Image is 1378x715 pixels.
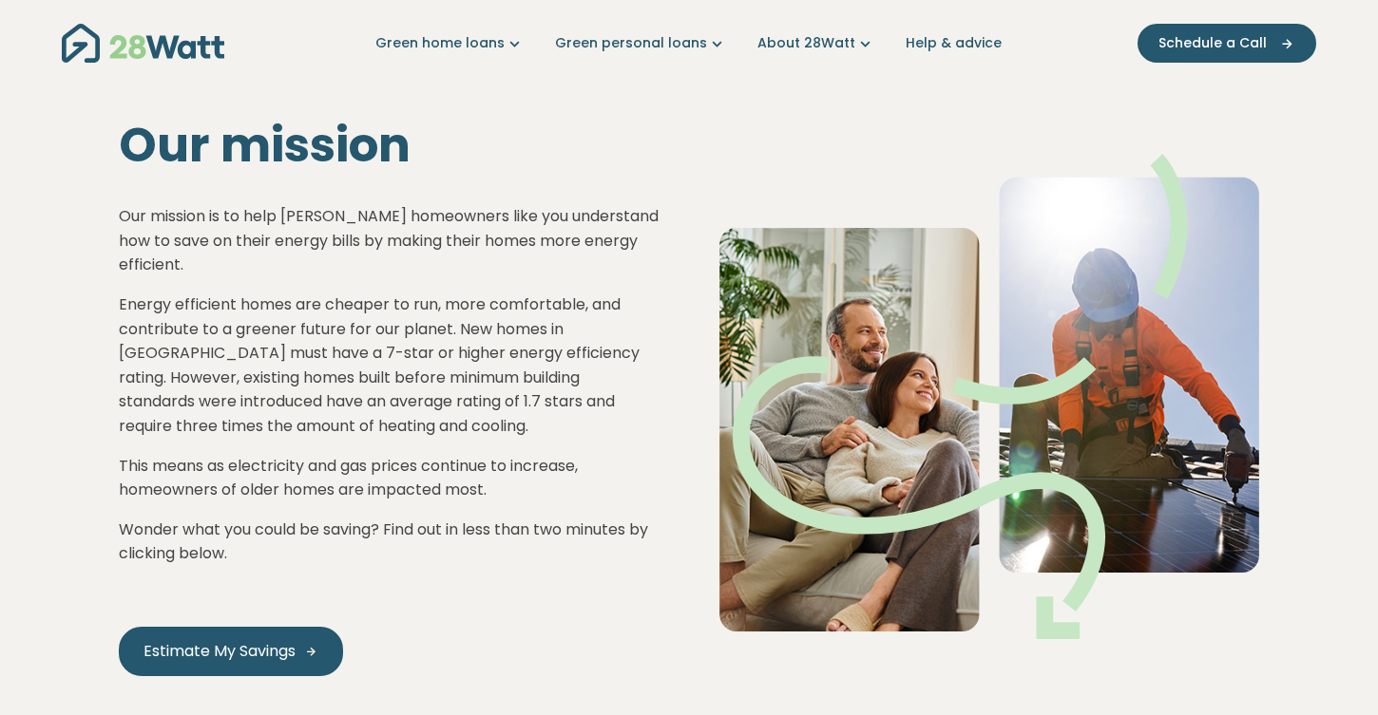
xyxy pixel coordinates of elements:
[119,204,659,277] p: Our mission is to help [PERSON_NAME] homeowners like you understand how to save on their energy b...
[144,640,296,663] span: Estimate My Savings
[119,292,659,439] p: Energy efficient homes are cheaper to run, more comfortable, and contribute to a greener future f...
[906,33,1002,53] a: Help & advice
[119,627,343,676] a: Estimate My Savings
[62,24,224,63] img: 28Watt
[1158,33,1267,53] span: Schedule a Call
[1138,24,1316,63] button: Schedule a Call
[119,454,659,502] p: This means as electricity and gas prices continue to increase, homeowners of older homes are impa...
[757,33,875,53] a: About 28Watt
[62,19,1316,67] nav: Main navigation
[555,33,727,53] a: Green personal loans
[119,117,659,174] h1: Our mission
[119,517,659,566] p: Wonder what you could be saving? Find out in less than two minutes by clicking below.
[375,33,525,53] a: Green home loans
